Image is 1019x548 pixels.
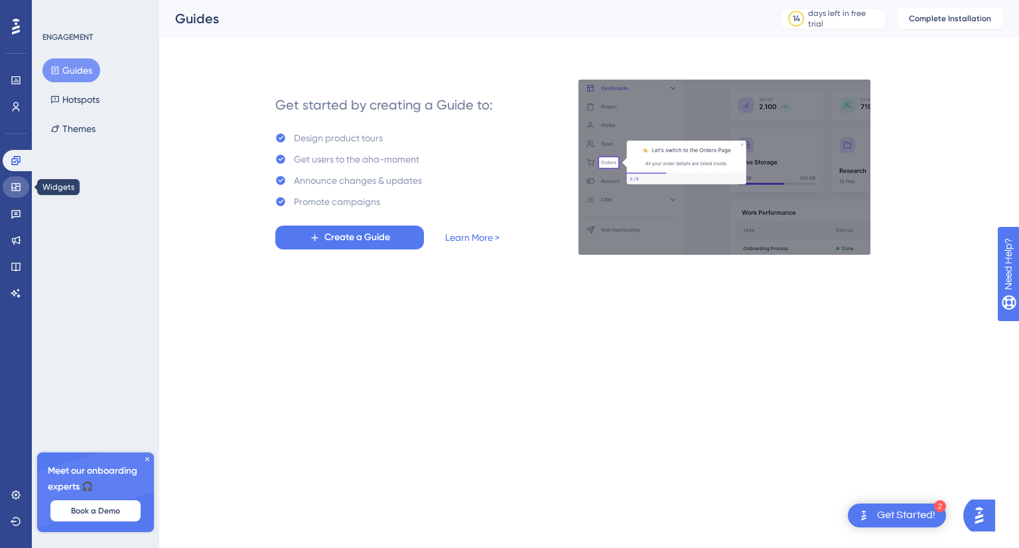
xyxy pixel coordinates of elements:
[897,8,1003,29] button: Complete Installation
[848,504,946,527] div: Open Get Started! checklist, remaining modules: 2
[48,463,143,495] span: Meet our onboarding experts 🎧
[42,88,107,111] button: Hotspots
[275,96,493,114] div: Get started by creating a Guide to:
[275,226,424,249] button: Create a Guide
[42,32,93,42] div: ENGAGEMENT
[856,508,872,523] img: launcher-image-alternative-text
[324,230,390,245] span: Create a Guide
[909,13,991,24] span: Complete Installation
[42,117,103,141] button: Themes
[42,58,100,82] button: Guides
[578,79,871,255] img: 21a29cd0e06a8f1d91b8bced9f6e1c06.gif
[877,508,935,523] div: Get Started!
[445,230,500,245] a: Learn More >
[808,8,882,29] div: days left in free trial
[294,130,383,146] div: Design product tours
[50,500,141,521] button: Book a Demo
[71,506,120,516] span: Book a Demo
[31,3,83,19] span: Need Help?
[793,13,800,24] div: 14
[934,500,946,512] div: 2
[175,9,747,28] div: Guides
[294,194,380,210] div: Promote campaigns
[294,151,419,167] div: Get users to the aha-moment
[294,172,422,188] div: Announce changes & updates
[963,496,1003,535] iframe: UserGuiding AI Assistant Launcher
